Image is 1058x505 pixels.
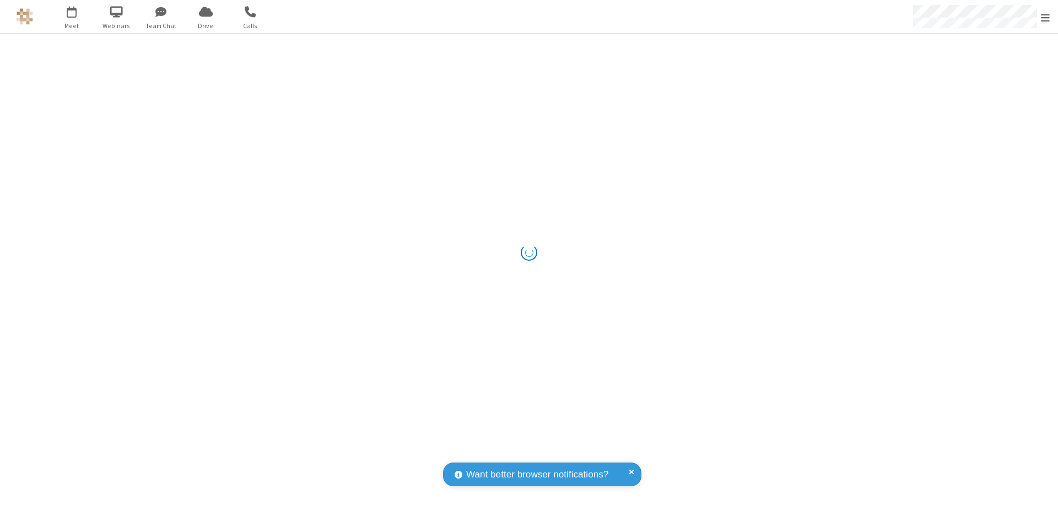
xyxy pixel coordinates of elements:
[185,21,226,31] span: Drive
[141,21,182,31] span: Team Chat
[466,468,608,482] span: Want better browser notifications?
[51,21,93,31] span: Meet
[17,8,33,25] img: QA Selenium DO NOT DELETE OR CHANGE
[96,21,137,31] span: Webinars
[230,21,271,31] span: Calls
